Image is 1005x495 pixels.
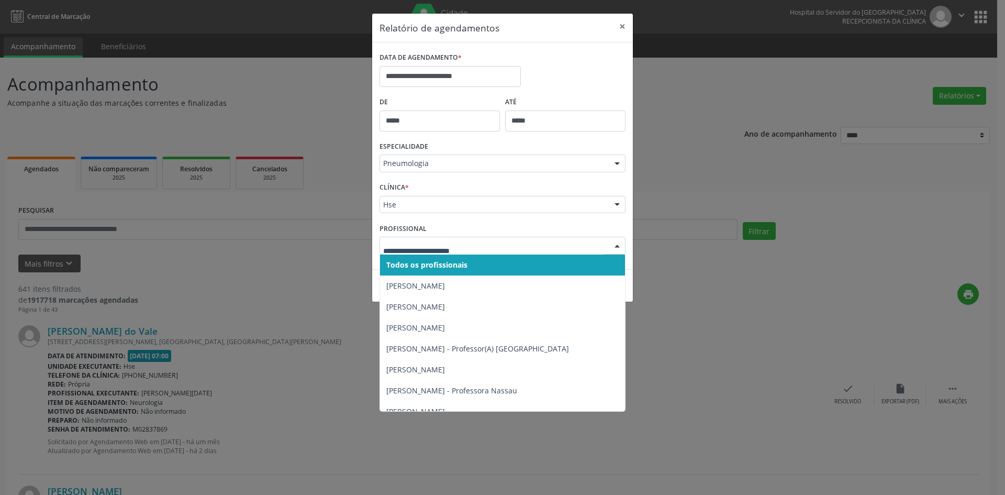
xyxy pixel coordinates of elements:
[386,406,445,416] span: [PERSON_NAME]
[386,302,445,312] span: [PERSON_NAME]
[379,21,499,35] h5: Relatório de agendamentos
[612,14,633,39] button: Close
[386,365,445,375] span: [PERSON_NAME]
[386,344,569,354] span: [PERSON_NAME] - Professor(A) [GEOGRAPHIC_DATA]
[386,281,445,291] span: [PERSON_NAME]
[383,158,604,169] span: Pneumologia
[379,180,409,196] label: CLÍNICA
[505,94,626,111] label: ATÉ
[383,200,604,210] span: Hse
[379,94,500,111] label: De
[386,386,517,395] span: [PERSON_NAME] - Professora Nassau
[379,221,427,237] label: PROFISSIONAL
[379,50,462,66] label: DATA DE AGENDAMENTO
[386,323,445,333] span: [PERSON_NAME]
[386,260,467,270] span: Todos os profissionais
[379,139,428,155] label: ESPECIALIDADE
